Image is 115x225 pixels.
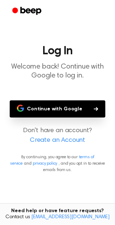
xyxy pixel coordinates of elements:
a: privacy policy [33,162,57,166]
span: Contact us [4,215,111,221]
p: By continuing, you agree to our and , and you opt in to receive emails from us. [6,154,109,174]
p: Don't have an account? [6,126,109,146]
a: [EMAIL_ADDRESS][DOMAIN_NAME] [31,215,110,220]
a: Beep [7,5,48,19]
a: Create an Account [7,136,108,146]
h1: Log In [6,46,109,57]
button: Continue with Google [10,101,105,118]
p: Welcome back! Continue with Google to log in. [6,63,109,81]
